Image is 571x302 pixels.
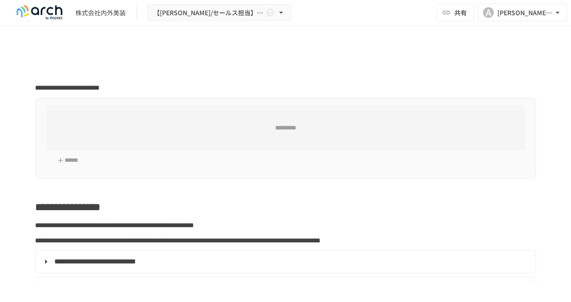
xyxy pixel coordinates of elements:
[478,4,567,22] button: A[PERSON_NAME][EMAIL_ADDRESS][DOMAIN_NAME]
[454,8,467,17] span: 共有
[497,7,553,18] div: [PERSON_NAME][EMAIL_ADDRESS][DOMAIN_NAME]
[11,5,68,20] img: logo-default@2x-9cf2c760.svg
[154,7,264,18] span: 【[PERSON_NAME]/セールス担当】株式会社内外美装様_初期設定サポート
[148,4,291,22] button: 【[PERSON_NAME]/セールス担当】株式会社内外美装様_初期設定サポート
[436,4,474,22] button: 共有
[75,8,126,17] div: 株式会社内外美装
[483,7,494,18] div: A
